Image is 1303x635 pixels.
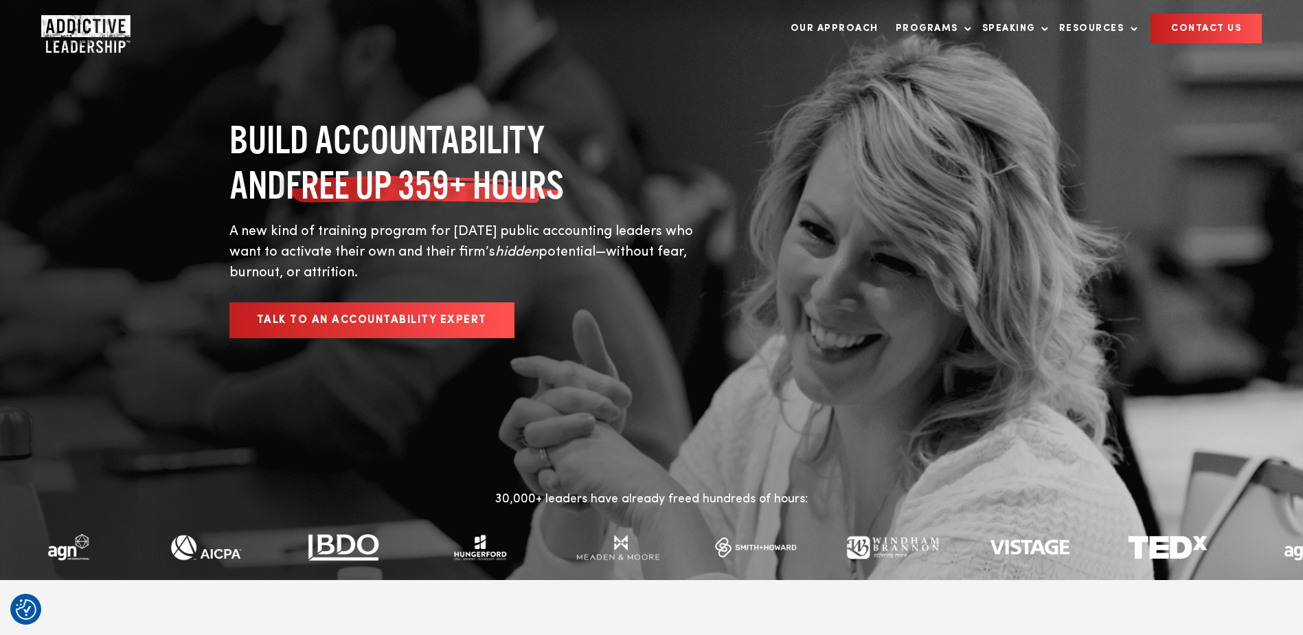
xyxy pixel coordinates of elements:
[975,14,1049,43] a: Speaking
[229,117,717,208] h1: Build Accountability and
[286,162,564,208] span: Free Up 359+ Hours
[495,245,539,259] span: hidden
[889,14,972,43] a: Programs
[1052,14,1138,43] a: Resources
[257,315,487,326] span: Talk to an Accountability Expert
[16,599,36,620] img: Revisit consent button
[784,14,885,43] a: Our Approach
[41,15,124,43] a: Home
[229,225,693,259] span: A new kind of training program for [DATE] public accounting leaders who want to activate their ow...
[16,599,36,620] button: Consent Preferences
[229,302,514,338] a: Talk to an Accountability Expert
[1151,14,1262,43] a: CONTACT US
